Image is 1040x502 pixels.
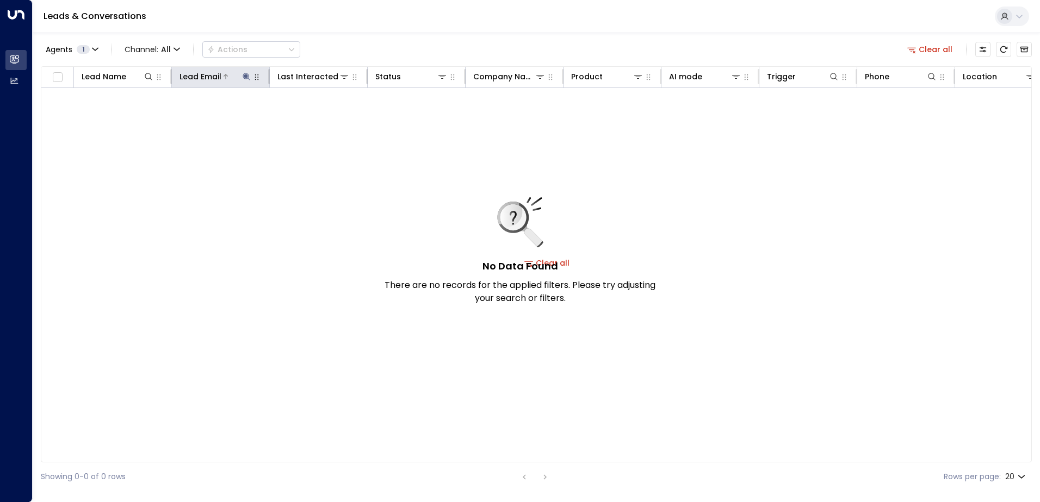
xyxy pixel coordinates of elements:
[767,70,839,83] div: Trigger
[41,42,102,57] button: Agents1
[975,42,991,57] button: Customize
[202,41,300,58] div: Button group with a nested menu
[865,70,889,83] div: Phone
[482,259,558,273] h5: No Data Found
[517,470,552,484] nav: pagination navigation
[384,279,656,305] p: There are no records for the applied filters. Please try adjusting your search or filters.
[944,471,1001,482] label: Rows per page:
[207,45,247,54] div: Actions
[44,10,146,22] a: Leads & Conversations
[77,45,90,54] span: 1
[202,41,300,58] button: Actions
[669,70,702,83] div: AI mode
[41,471,126,482] div: Showing 0-0 of 0 rows
[473,70,546,83] div: Company Name
[996,42,1011,57] span: Refresh
[473,70,535,83] div: Company Name
[161,45,171,54] span: All
[1017,42,1032,57] button: Archived Leads
[767,70,796,83] div: Trigger
[120,42,184,57] button: Channel:All
[375,70,401,83] div: Status
[571,70,603,83] div: Product
[1005,469,1027,485] div: 20
[375,70,448,83] div: Status
[277,70,350,83] div: Last Interacted
[571,70,643,83] div: Product
[179,70,252,83] div: Lead Email
[963,70,1036,83] div: Location
[277,70,338,83] div: Last Interacted
[179,70,221,83] div: Lead Email
[963,70,997,83] div: Location
[865,70,937,83] div: Phone
[46,46,72,53] span: Agents
[669,70,741,83] div: AI mode
[120,42,184,57] span: Channel:
[51,71,64,84] span: Toggle select all
[82,70,154,83] div: Lead Name
[903,42,957,57] button: Clear all
[82,70,126,83] div: Lead Name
